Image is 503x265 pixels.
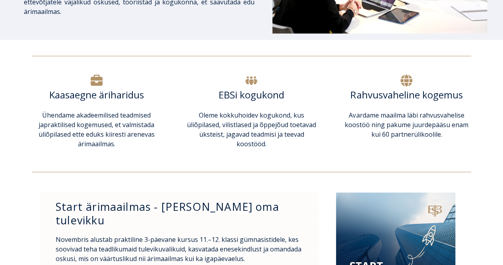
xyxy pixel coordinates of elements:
[39,120,155,148] span: praktilised kogemused, et valmistada üliõpilased ette eduks kiiresti arenevas ärimaailmas.
[342,110,471,139] p: Avardame maailma läbi rahvusvahelise koostöö ning pakume juurdepääsu enam kui 60 partnerülikoolile.
[187,111,316,148] span: Oleme kokkuhoidev kogukond, kus üliõpilased, vilistlased ja õppejõud toetavad üksteist, jagavad t...
[342,89,471,101] h6: Rahvusvaheline kogemus
[56,200,295,227] h3: Start ärimaailmas - [PERSON_NAME] oma tulevikku
[187,89,316,101] h6: EBSi kogukond
[39,111,151,129] span: Ühendame akadeemilised teadmised ja
[32,89,161,101] h6: Kaasaegne äriharidus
